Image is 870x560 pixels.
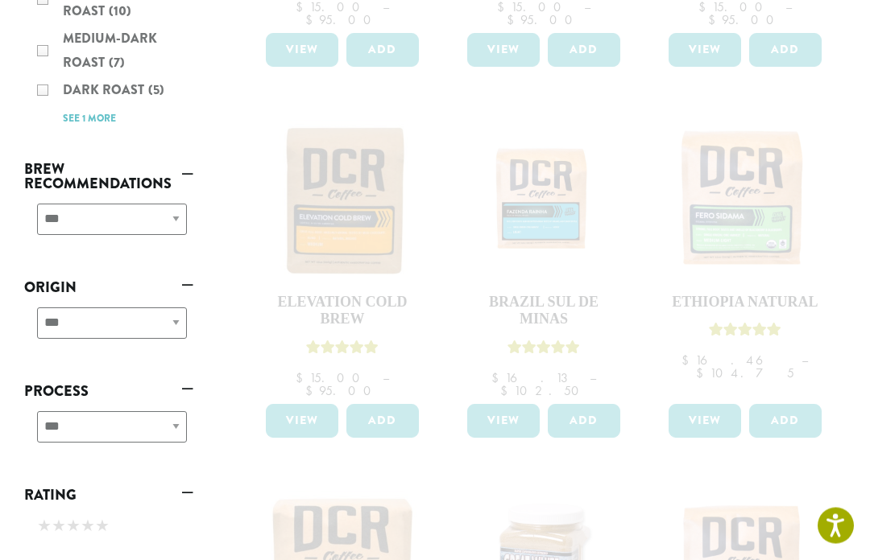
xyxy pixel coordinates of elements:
div: Origin [24,302,193,359]
a: Process [24,378,193,406]
a: Origin [24,274,193,302]
div: Brew Recommendations [24,198,193,255]
a: Brew Recommendations [24,156,193,198]
div: Rating [24,509,193,546]
a: Rating [24,482,193,509]
div: Process [24,406,193,463]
